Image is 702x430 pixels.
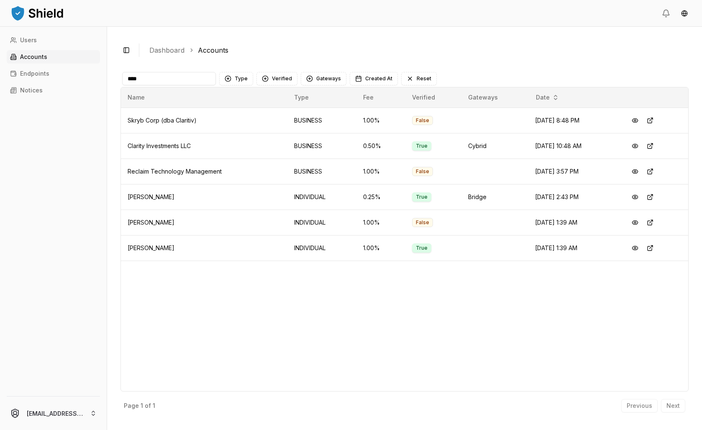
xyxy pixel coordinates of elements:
[365,75,392,82] span: Created At
[468,193,487,200] span: Bridge
[149,45,184,55] a: Dashboard
[301,72,346,85] button: Gateways
[128,193,174,200] span: [PERSON_NAME]
[535,142,582,149] span: [DATE] 10:48 AM
[287,87,357,107] th: Type
[401,72,437,85] button: Reset filters
[20,54,47,60] p: Accounts
[121,87,287,107] th: Name
[128,244,174,251] span: [PERSON_NAME]
[256,72,297,85] button: Verified
[405,87,462,107] th: Verified
[287,184,357,210] td: INDIVIDUAL
[461,87,528,107] th: Gateways
[128,117,197,124] span: Skryb Corp (dba Claritiv)
[287,133,357,159] td: BUSINESS
[363,219,380,226] span: 1.00 %
[350,72,398,85] button: Created At
[128,168,222,175] span: Reclaim Technology Management
[198,45,228,55] a: Accounts
[356,87,405,107] th: Fee
[535,219,577,226] span: [DATE] 1:39 AM
[27,409,83,418] p: [EMAIL_ADDRESS][PERSON_NAME][DOMAIN_NAME]
[468,142,487,149] span: Cybrid
[535,168,579,175] span: [DATE] 3:57 PM
[145,403,151,409] p: of
[20,87,43,93] p: Notices
[219,72,253,85] button: Type
[363,142,381,149] span: 0.50 %
[20,71,49,77] p: Endpoints
[535,244,577,251] span: [DATE] 1:39 AM
[363,193,381,200] span: 0.25 %
[287,235,357,261] td: INDIVIDUAL
[7,50,100,64] a: Accounts
[124,403,139,409] p: Page
[20,37,37,43] p: Users
[363,117,380,124] span: 1.00 %
[533,91,562,104] button: Date
[7,67,100,80] a: Endpoints
[7,33,100,47] a: Users
[535,117,579,124] span: [DATE] 8:48 PM
[10,5,64,21] img: ShieldPay Logo
[141,403,143,409] p: 1
[153,403,155,409] p: 1
[7,84,100,97] a: Notices
[149,45,682,55] nav: breadcrumb
[363,168,380,175] span: 1.00 %
[128,219,174,226] span: [PERSON_NAME]
[287,159,357,184] td: BUSINESS
[3,400,103,427] button: [EMAIL_ADDRESS][PERSON_NAME][DOMAIN_NAME]
[363,244,380,251] span: 1.00 %
[287,107,357,133] td: BUSINESS
[535,193,579,200] span: [DATE] 2:43 PM
[287,210,357,235] td: INDIVIDUAL
[128,142,191,149] span: Clarity Investments LLC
